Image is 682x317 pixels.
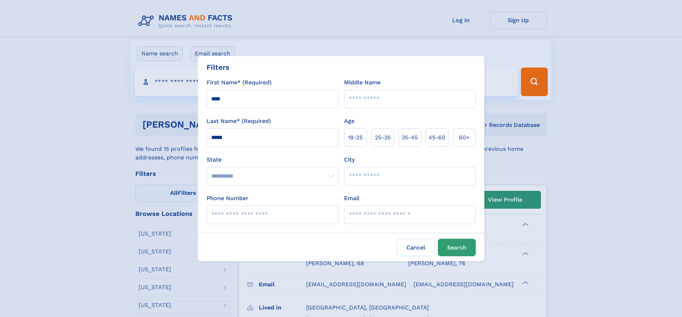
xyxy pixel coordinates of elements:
[344,194,359,203] label: Email
[348,133,363,142] span: 18‑25
[429,133,445,142] span: 45‑60
[459,133,470,142] span: 60+
[344,155,355,164] label: City
[344,117,354,125] label: Age
[344,78,381,87] label: Middle Name
[207,155,338,164] label: State
[397,239,435,256] label: Cancel
[207,117,271,125] label: Last Name* (Required)
[207,78,272,87] label: First Name* (Required)
[375,133,391,142] span: 25‑35
[207,194,248,203] label: Phone Number
[402,133,418,142] span: 35‑45
[207,62,229,73] div: Filters
[438,239,476,256] button: Search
